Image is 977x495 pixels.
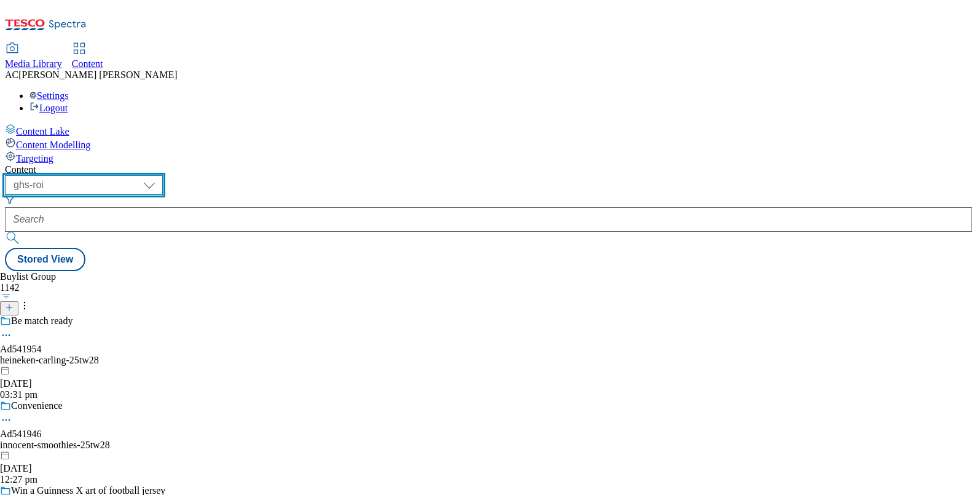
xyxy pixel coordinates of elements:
[16,153,53,164] span: Targeting
[29,90,69,101] a: Settings
[72,44,103,69] a: Content
[5,207,972,232] input: Search
[72,58,103,69] span: Content
[18,69,177,80] span: [PERSON_NAME] [PERSON_NAME]
[5,195,15,205] svg: Search Filters
[5,151,972,164] a: Targeting
[5,137,972,151] a: Content Modelling
[5,69,18,80] span: AC
[11,315,73,327] div: Be match ready
[5,44,62,69] a: Media Library
[5,248,85,271] button: Stored View
[29,103,68,113] a: Logout
[5,164,972,175] div: Content
[5,124,972,137] a: Content Lake
[5,58,62,69] span: Media Library
[11,400,63,411] div: Convenience
[16,140,90,150] span: Content Modelling
[16,126,69,137] span: Content Lake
